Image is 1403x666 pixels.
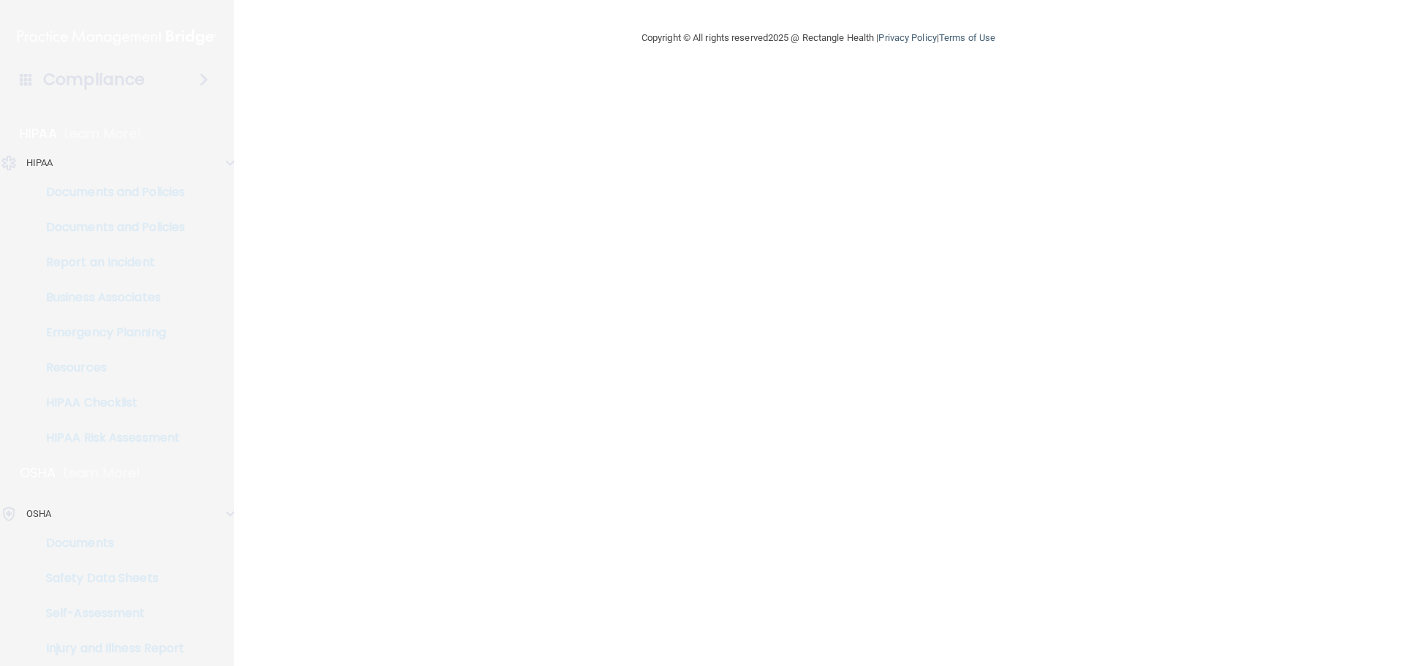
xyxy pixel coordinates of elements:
p: Documents and Policies [9,220,209,235]
p: Injury and Illness Report [9,641,209,656]
p: HIPAA [20,125,57,143]
p: Learn More! [64,464,141,482]
a: Privacy Policy [878,32,936,43]
p: HIPAA Checklist [9,396,209,410]
div: Copyright © All rights reserved 2025 @ Rectangle Health | | [552,15,1085,61]
p: Emergency Planning [9,325,209,340]
p: Documents and Policies [9,185,209,200]
p: OSHA [26,505,51,523]
img: PMB logo [18,23,216,52]
p: Report an Incident [9,255,209,270]
h4: Compliance [43,69,145,90]
a: Terms of Use [939,32,995,43]
p: Business Associates [9,290,209,305]
p: Safety Data Sheets [9,571,209,586]
p: OSHA [20,464,56,482]
p: HIPAA Risk Assessment [9,431,209,445]
p: HIPAA [26,154,53,172]
p: Documents [9,536,209,550]
p: Self-Assessment [9,606,209,621]
p: Resources [9,360,209,375]
p: Learn More! [64,125,142,143]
